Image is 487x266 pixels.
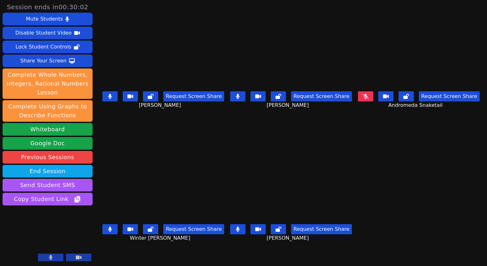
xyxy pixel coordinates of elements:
[16,42,71,52] div: Lock Student Controls
[3,151,93,164] a: Previous Sessions
[3,13,93,25] button: Mute Students
[59,3,88,11] time: 00:30:02
[7,3,88,11] span: Session ends in
[163,224,224,234] button: Request Screen Share
[3,123,93,136] button: Whiteboard
[3,100,93,122] button: Complete Using Graphs to Describe Functions
[15,28,71,38] div: Disable Student Video
[3,137,93,150] a: Google Doc
[267,234,310,242] span: [PERSON_NAME]
[3,41,93,53] button: Lock Student Controls
[291,91,352,101] button: Request Screen Share
[3,68,93,99] button: Complete Whole Numbers, Integers, Rational Numbers Lesson
[14,195,81,204] span: Copy Student Link
[3,55,93,67] button: Share Your Screen
[20,56,67,66] div: Share Your Screen
[163,91,224,101] button: Request Screen Share
[419,91,480,101] button: Request Screen Share
[3,179,93,191] button: Send Student SMS
[139,101,183,109] span: [PERSON_NAME]
[3,165,93,178] button: End Session
[388,101,444,109] span: Andromeda Snaketail
[291,224,352,234] button: Request Screen Share
[3,193,93,205] button: Copy Student Link
[267,101,310,109] span: [PERSON_NAME]
[26,14,63,24] div: Mute Students
[130,234,192,242] span: Winter [PERSON_NAME]
[3,27,93,39] button: Disable Student Video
